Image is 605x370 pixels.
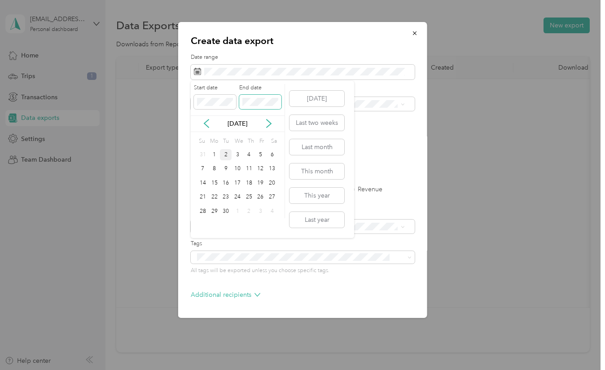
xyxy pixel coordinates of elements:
p: All tags will be exported unless you choose specific tags. [191,267,415,275]
button: This month [289,163,344,179]
div: 4 [266,206,278,217]
div: 14 [197,177,209,189]
label: Revenue [348,186,382,193]
div: 12 [255,163,267,175]
div: 7 [197,163,209,175]
div: 26 [255,192,267,203]
div: 24 [232,192,243,203]
p: [DATE] [219,119,256,128]
div: Fr [258,135,266,148]
button: Last year [289,212,344,228]
div: 2 [243,206,255,217]
div: 23 [220,192,232,203]
div: 25 [243,192,255,203]
div: 19 [255,177,267,189]
label: Tags [191,240,415,248]
div: 10 [232,163,243,175]
div: 3 [255,206,267,217]
div: 8 [209,163,220,175]
div: 6 [266,149,278,160]
div: 20 [266,177,278,189]
div: Tu [221,135,230,148]
div: 13 [266,163,278,175]
label: Date range [191,53,415,62]
div: 29 [209,206,220,217]
div: 2 [220,149,232,160]
button: Last month [289,139,344,155]
div: Sa [269,135,278,148]
div: 3 [232,149,243,160]
p: Additional recipients [191,290,260,300]
div: 18 [243,177,255,189]
div: 1 [209,149,220,160]
button: Last two weeks [289,115,344,131]
div: 4 [243,149,255,160]
label: End date [239,84,281,92]
div: Th [246,135,255,148]
div: 16 [220,177,232,189]
div: Mo [209,135,219,148]
div: 17 [232,177,243,189]
div: Su [197,135,206,148]
div: We [233,135,243,148]
div: 30 [220,206,232,217]
div: 22 [209,192,220,203]
iframe: Everlance-gr Chat Button Frame [555,320,605,370]
div: 1 [232,206,243,217]
div: 11 [243,163,255,175]
button: This year [289,188,344,203]
div: 28 [197,206,209,217]
label: Start date [194,84,236,92]
div: 9 [220,163,232,175]
div: 31 [197,149,209,160]
div: 15 [209,177,220,189]
div: 5 [255,149,267,160]
div: 21 [197,192,209,203]
div: 27 [266,192,278,203]
p: Create data export [191,35,415,47]
button: [DATE] [289,91,344,106]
